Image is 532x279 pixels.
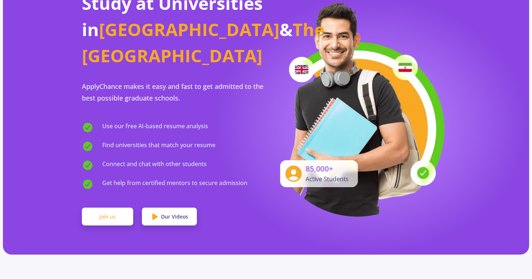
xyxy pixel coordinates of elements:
[82,82,263,102] span: ApplyChance makes it easy and fast to get admitted to the best possible graduate schools.
[142,208,197,226] a: Our Videos
[102,160,207,171] span: Connect and chat with other students
[102,141,215,152] span: Find universities that match your resume
[82,208,133,226] a: Join us
[102,178,247,190] span: Get help from certified mentors to secure admission
[161,213,188,220] span: Our Videos
[279,17,293,41] span: &
[102,122,208,133] span: Use our free AI-based resume analysis
[99,17,279,41] span: [GEOGRAPHIC_DATA]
